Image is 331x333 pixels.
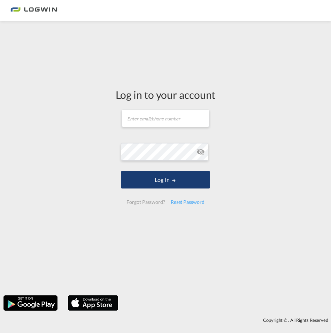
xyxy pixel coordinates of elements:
img: apple.png [67,295,119,311]
input: Enter email/phone number [122,110,209,127]
div: Forgot Password? [124,196,168,208]
md-icon: icon-eye-off [197,148,205,156]
img: google.png [3,295,58,311]
img: bc73a0e0d8c111efacd525e4c8ad7d32.png [10,3,57,18]
div: Reset Password [168,196,207,208]
button: LOGIN [121,171,210,188]
div: Log in to your account [116,87,216,102]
